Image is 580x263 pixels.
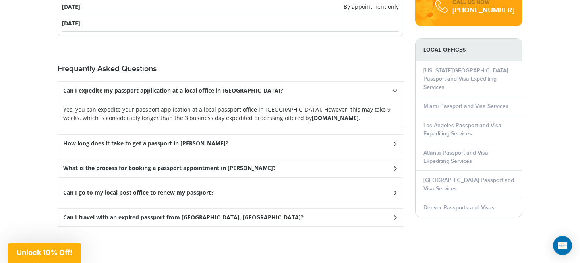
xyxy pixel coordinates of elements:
[423,103,508,110] a: Miami Passport and Visa Services
[8,243,81,263] div: Unlock 10% Off!
[63,140,228,147] h3: How long does it take to get a passport in [PERSON_NAME]?
[423,67,508,91] a: [US_STATE][GEOGRAPHIC_DATA] Passport and Visa Expediting Services
[344,2,399,11] span: By appointment only
[63,214,304,221] h3: Can I travel with an expired passport from [GEOGRAPHIC_DATA], [GEOGRAPHIC_DATA]?
[63,105,398,122] p: Yes, you can expedite your passport application at a local passport office in [GEOGRAPHIC_DATA]. ...
[553,236,572,255] div: Open Intercom Messenger
[452,6,514,14] div: [PHONE_NUMBER]
[312,114,359,122] strong: [DOMAIN_NAME]
[62,15,399,32] li: [DATE]:
[423,177,514,192] a: [GEOGRAPHIC_DATA] Passport and Visa Services
[58,64,403,73] h2: Frequently Asked Questions
[63,87,283,94] h3: Can I expedite my passport application at a local office in [GEOGRAPHIC_DATA]?
[63,190,214,196] h3: Can I go to my local post office to renew my passport?
[63,165,276,172] h3: What is the process for booking a passport appointment in [PERSON_NAME]?
[416,39,522,61] strong: LOCAL OFFICES
[423,149,488,164] a: Atlanta Passport and Visa Expediting Services
[17,248,72,257] span: Unlock 10% Off!
[423,122,501,137] a: Los Angeles Passport and Visa Expediting Services
[423,204,495,211] a: Denver Passports and Visas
